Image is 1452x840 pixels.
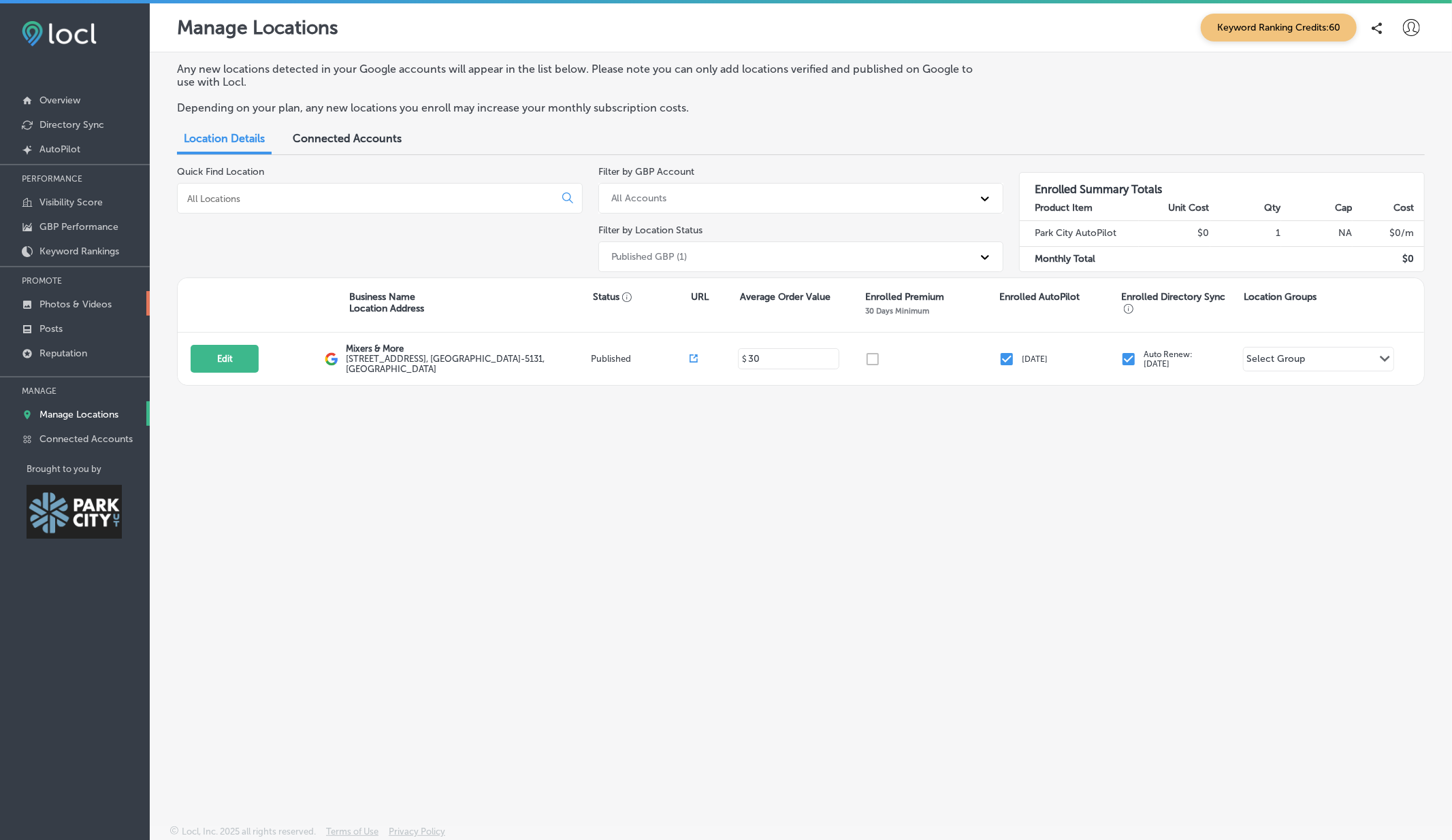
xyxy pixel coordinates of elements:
p: Enrolled AutoPilot [999,291,1080,303]
p: Location Groups [1244,291,1317,303]
div: All Accounts [611,192,667,204]
div: Published GBP (1) [611,251,688,263]
label: Quick Find Location [177,166,264,178]
th: Cap [1281,196,1353,221]
label: [STREET_ADDRESS] , [GEOGRAPHIC_DATA]-5131, [GEOGRAPHIC_DATA] [346,354,588,374]
img: logo [325,352,338,366]
span: Keyword Ranking Credits: 60 [1201,14,1357,41]
p: Status [594,291,691,303]
th: Unit Cost [1139,196,1210,221]
p: Average Order Value [740,291,830,303]
p: Reputation [39,348,87,359]
p: [DATE] [1022,354,1048,364]
th: Qty [1210,196,1282,221]
td: $0 [1139,221,1210,246]
p: Auto Renew: [DATE] [1144,350,1193,369]
span: Connected Accounts [293,132,402,145]
strong: Product Item [1035,202,1093,214]
p: Any new locations detected in your Google accounts will appear in the list below. Please note you... [177,63,988,88]
p: Keyword Rankings [39,246,119,257]
p: Overview [39,95,80,106]
label: Filter by GBP Account [598,166,695,178]
button: Edit [191,345,259,373]
p: Brought to you by [27,464,150,474]
p: GBP Performance [39,221,118,233]
p: Enrolled Premium [865,291,944,303]
td: NA [1281,221,1353,246]
p: Enrolled Directory Sync [1122,291,1237,314]
h3: Enrolled Summary Totals [1020,173,1424,196]
p: Posts [39,323,63,335]
td: $ 0 [1353,246,1424,271]
td: 1 [1210,221,1282,246]
label: Filter by Location Status [598,224,703,236]
span: Location Details [184,132,265,145]
p: Manage Locations [39,409,118,420]
p: Locl, Inc. 2025 all rights reserved. [182,826,316,837]
p: Photos & Videos [39,299,112,310]
p: 30 Days Minimum [865,306,929,316]
div: Select Group [1247,353,1306,369]
p: Visibility Score [39,197,103,208]
p: AutoPilot [39,144,80,155]
input: All Locations [186,192,551,205]
p: $ [742,354,747,364]
p: Depending on your plan, any new locations you enroll may increase your monthly subscription costs. [177,101,988,114]
img: Park City [27,485,122,539]
p: URL [691,291,709,303]
td: Park City AutoPilot [1020,221,1139,246]
img: fda3e92497d09a02dc62c9cd864e3231.png [22,21,97,46]
p: Connected Accounts [39,433,133,445]
th: Cost [1353,196,1424,221]
p: Mixers & More [346,343,588,354]
p: Directory Sync [39,119,104,131]
p: Published [592,354,690,364]
p: Business Name Location Address [349,291,424,314]
td: Monthly Total [1020,246,1139,271]
td: $ 0 /m [1353,221,1424,246]
p: Manage Locations [177,16,338,39]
